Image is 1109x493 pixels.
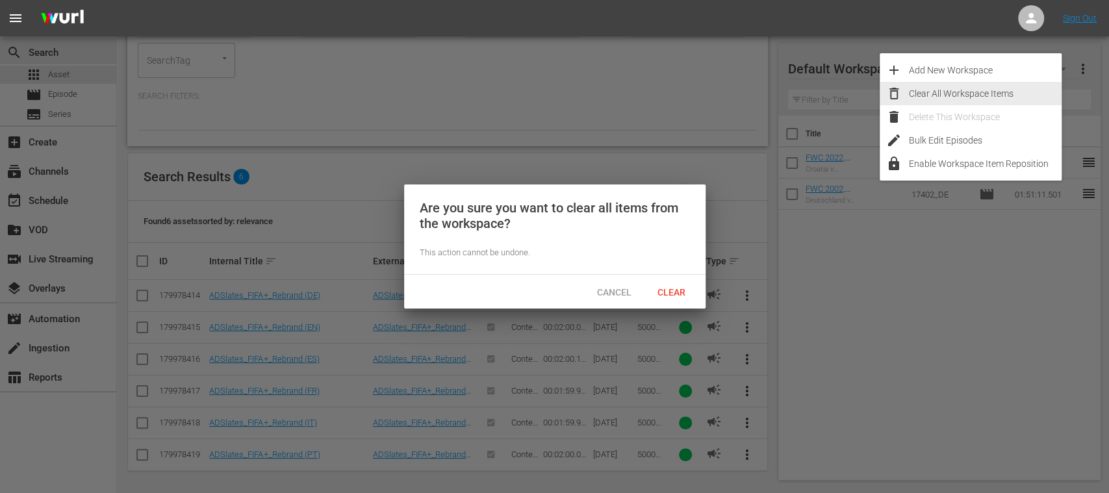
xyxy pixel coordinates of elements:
div: Delete This Workspace [909,105,1062,129]
span: delete [886,109,902,125]
span: Cancel [587,287,642,297]
img: ans4CAIJ8jUAAAAAAAAAAAAAAAAAAAAAAAAgQb4GAAAAAAAAAAAAAAAAAAAAAAAAJMjXAAAAAAAAAAAAAAAAAAAAAAAAgAT5G... [31,3,94,34]
a: Sign Out [1063,13,1097,23]
span: lock [886,156,902,171]
span: Clear [647,287,696,297]
div: Enable Workspace Item Reposition [909,152,1062,175]
div: Add New Workspace [909,58,1062,82]
span: add [886,62,902,78]
button: Cancel [586,280,643,303]
span: menu [8,10,23,26]
button: Clear [643,280,700,303]
div: This action cannot be undone. [420,247,690,259]
div: Bulk Edit Episodes [909,129,1062,152]
div: Clear All Workspace Items [909,82,1062,105]
div: Are you sure you want to clear all items from the workspace? [420,200,690,231]
span: edit [886,133,902,148]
